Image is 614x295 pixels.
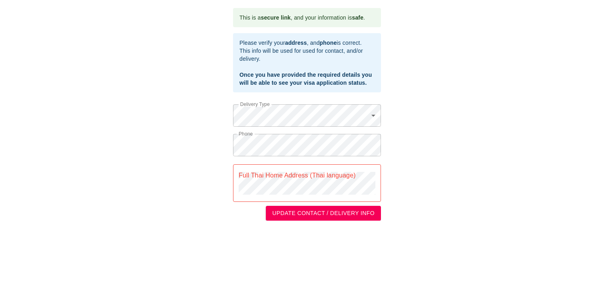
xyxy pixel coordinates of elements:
b: phone [320,40,337,46]
b: address [285,40,307,46]
button: UPDATE CONTACT / DELIVERY INFO [266,206,381,221]
b: safe [352,14,363,21]
div: This info will be used for used for contact, and/or delivery. [239,47,375,63]
div: Please verify your , and is correct. [239,39,375,47]
b: secure link [261,14,291,21]
div: This is a , and your information is . [239,10,365,25]
span: UPDATE CONTACT / DELIVERY INFO [272,208,375,218]
div: Once you have provided the required details you will be able to see your visa application status. [239,71,375,87]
